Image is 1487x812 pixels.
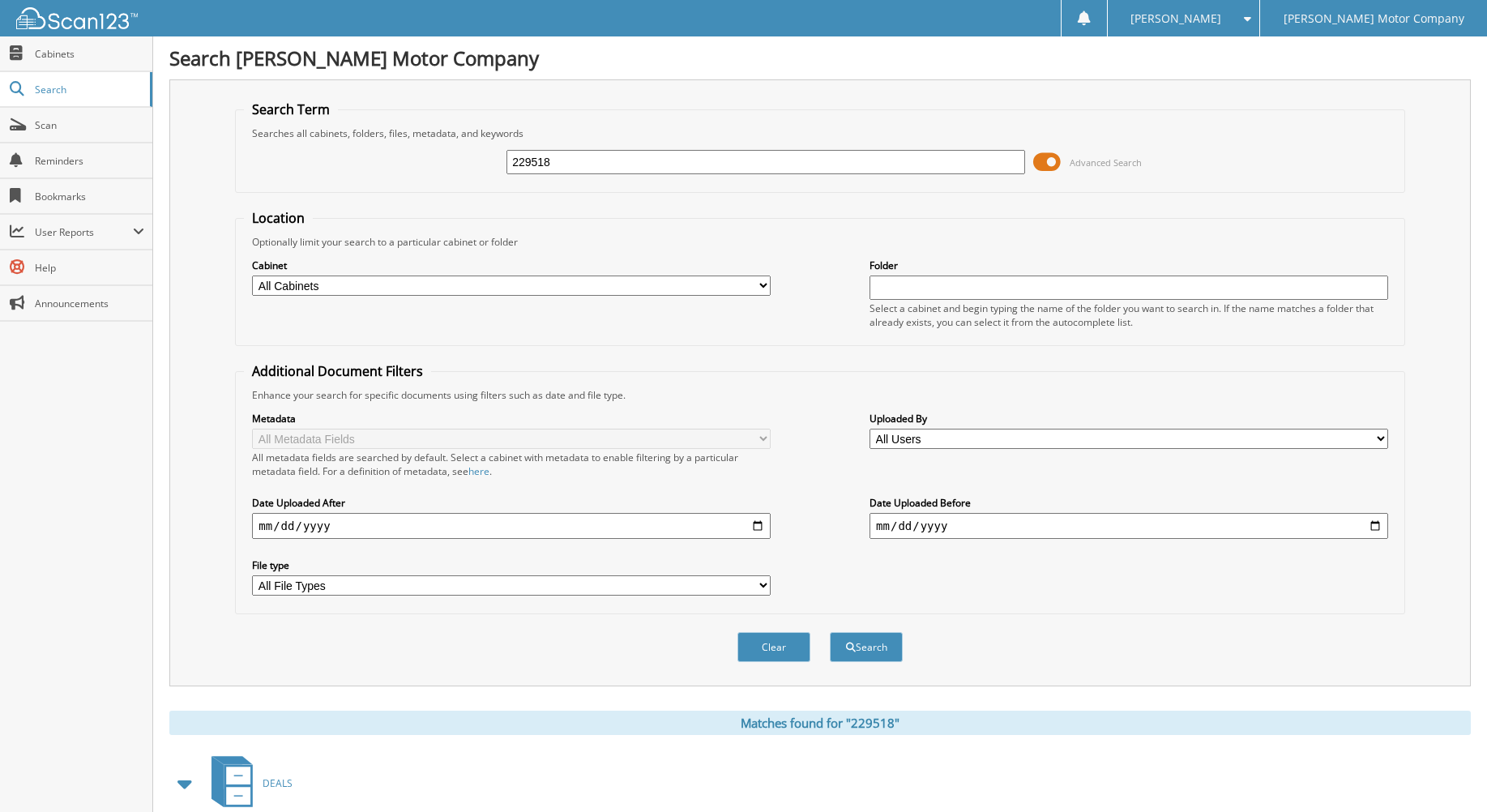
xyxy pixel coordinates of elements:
[35,190,144,203] span: Bookmarks
[870,513,1388,539] input: end
[35,154,144,168] span: Reminders
[252,259,771,272] label: Cabinet
[244,209,313,227] legend: Location
[252,558,771,572] label: File type
[1070,156,1142,169] span: Advanced Search
[252,513,771,539] input: start
[244,100,338,118] legend: Search Term
[16,7,138,29] img: scan123-logo-white.svg
[1130,14,1221,24] span: [PERSON_NAME]
[1284,14,1464,24] span: [PERSON_NAME] Motor Company
[244,388,1395,402] div: Enhance your search for specific documents using filters such as date and file type.
[244,235,1395,249] div: Optionally limit your search to a particular cabinet or folder
[737,632,810,662] button: Clear
[169,45,1471,71] h1: Search [PERSON_NAME] Motor Company
[169,711,1471,735] div: Matches found for "229518"
[263,776,293,790] span: DEALS
[870,412,1388,425] label: Uploaded By
[252,451,771,478] div: All metadata fields are searched by default. Select a cabinet with metadata to enable filtering b...
[35,47,144,61] span: Cabinets
[35,83,142,96] span: Search
[244,126,1395,140] div: Searches all cabinets, folders, files, metadata, and keywords
[35,225,133,239] span: User Reports
[870,259,1388,272] label: Folder
[252,412,771,425] label: Metadata
[252,496,771,510] label: Date Uploaded After
[35,118,144,132] span: Scan
[35,261,144,275] span: Help
[830,632,903,662] button: Search
[870,496,1388,510] label: Date Uploaded Before
[468,464,489,478] a: here
[35,297,144,310] span: Announcements
[870,301,1388,329] div: Select a cabinet and begin typing the name of the folder you want to search in. If the name match...
[244,362,431,380] legend: Additional Document Filters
